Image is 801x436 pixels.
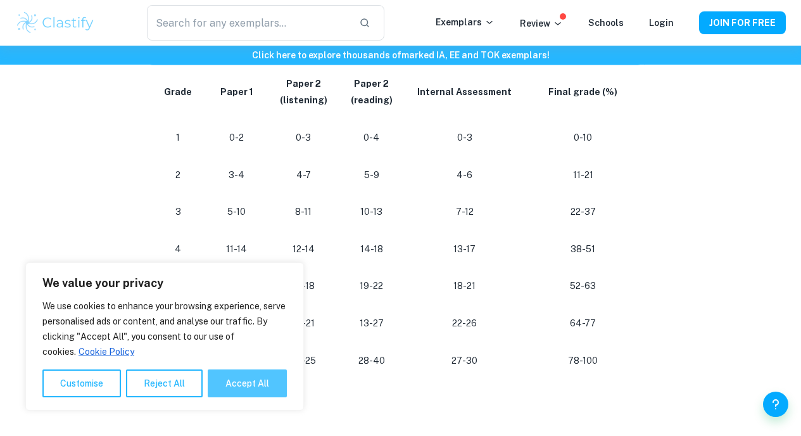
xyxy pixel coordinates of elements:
[763,392,788,417] button: Help and Feedback
[548,87,617,97] strong: Final grade (%)
[416,167,514,184] p: 4-6
[534,129,633,146] p: 0-10
[220,87,253,97] strong: Paper 1
[280,129,327,146] p: 0-3
[351,79,393,106] strong: Paper 2 (reading)
[436,15,495,29] p: Exemplars
[348,352,396,369] p: 28-40
[214,129,260,146] p: 0-2
[280,203,327,221] p: 8-11
[163,167,194,184] p: 2
[214,167,260,184] p: 3-4
[164,87,192,97] strong: Grade
[147,5,350,41] input: Search for any exemplars...
[3,48,798,62] h6: Click here to explore thousands of marked IA, EE and TOK exemplars !
[416,203,514,221] p: 7-12
[280,79,327,106] strong: Paper 2 (listening)
[163,203,194,221] p: 3
[534,278,633,295] p: 52-63
[416,278,514,295] p: 18-21
[15,10,96,35] img: Clastify logo
[699,11,786,34] button: JOIN FOR FREE
[78,346,135,357] a: Cookie Policy
[417,87,512,97] strong: Internal Assessment
[214,203,260,221] p: 5-10
[348,278,396,295] p: 19-22
[348,129,396,146] p: 0-4
[163,129,194,146] p: 1
[348,167,396,184] p: 5-9
[649,18,674,28] a: Login
[534,167,633,184] p: 11-21
[126,369,203,397] button: Reject All
[416,129,514,146] p: 0-3
[208,369,287,397] button: Accept All
[348,241,396,258] p: 14-18
[416,315,514,332] p: 22-26
[416,352,514,369] p: 27-30
[42,298,287,359] p: We use cookies to enhance your browsing experience, serve personalised ads or content, and analys...
[280,167,327,184] p: 4-7
[534,203,633,221] p: 22-37
[534,241,633,258] p: 38-51
[163,241,194,258] p: 4
[42,369,121,397] button: Customise
[520,16,563,30] p: Review
[42,276,287,291] p: We value your privacy
[348,315,396,332] p: 13-27
[214,241,260,258] p: 11-14
[348,203,396,221] p: 10-13
[534,315,633,332] p: 64-77
[280,241,327,258] p: 12-14
[416,241,514,258] p: 13-17
[534,352,633,369] p: 78-100
[25,262,304,411] div: We value your privacy
[588,18,624,28] a: Schools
